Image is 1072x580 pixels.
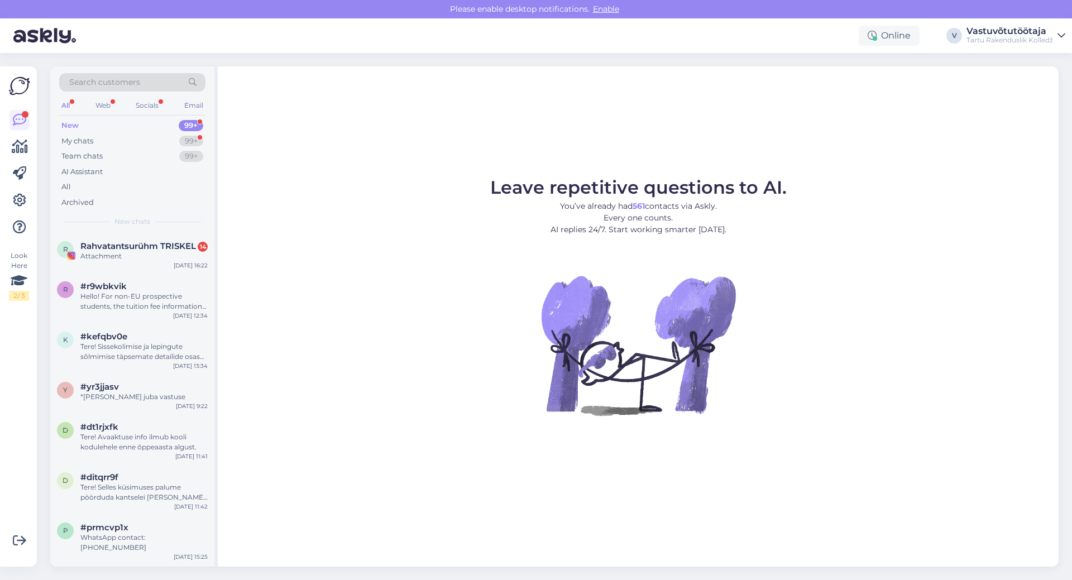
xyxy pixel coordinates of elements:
div: Team chats [61,151,103,162]
div: Archived [61,197,94,208]
div: [DATE] 13:34 [173,362,208,370]
span: Search customers [69,76,140,88]
div: [DATE] 11:41 [175,452,208,461]
div: Email [182,98,205,113]
span: R [63,245,68,253]
span: #r9wbkvik [80,281,127,291]
div: [DATE] 12:34 [173,311,208,320]
div: 2 / 3 [9,291,29,301]
div: [DATE] 15:25 [174,553,208,561]
div: Socials [133,98,161,113]
span: New chats [114,217,150,227]
div: Tere! Selles küsimuses palume pöörduda kantselei [PERSON_NAME]: [PERSON_NAME]. Kontaktandmed on j... [80,482,208,502]
div: Tere! Sissekolimise ja lepingute sõlmimise täpsemate detailide osas palun pöörduge otse õpilaskod... [80,342,208,362]
span: Rahvatantsurühm TRISKEL [80,241,196,251]
span: d [63,476,68,485]
div: [DATE] 11:42 [174,502,208,511]
b: 561 [633,201,645,211]
div: *[PERSON_NAME] juba vastuse [80,392,208,402]
span: r [63,285,68,294]
p: You’ve already had contacts via Askly. Every one counts. AI replies 24/7. Start working smarter [... [490,200,787,236]
div: WhatsApp contact: [PHONE_NUMBER] [80,533,208,553]
div: My chats [61,136,93,147]
a: VastuvõtutöötajaTartu Rakenduslik Kolledž [966,27,1065,45]
span: #ditqrr9f [80,472,118,482]
div: Attachment [80,251,208,261]
span: p [63,526,68,535]
span: #prmcvp1x [80,523,128,533]
div: [DATE] 9:22 [176,402,208,410]
span: d [63,426,68,434]
span: Enable [590,4,623,14]
span: #yr3jjasv [80,382,119,392]
div: 99+ [179,136,203,147]
div: 99+ [179,120,203,131]
div: Tere! Avaaktuse info ilmub kooli kodulehele enne õppeaasta algust. [80,432,208,452]
div: Online [859,26,920,46]
span: #kefqbv0e [80,332,127,342]
div: 14 [198,242,208,252]
div: New [61,120,79,131]
div: All [61,181,71,193]
div: Web [93,98,113,113]
span: Leave repetitive questions to AI. [490,176,787,198]
img: Askly Logo [9,75,30,97]
div: Hello! For non-EU prospective students, the tuition fee information can be complex and depends on... [80,291,208,311]
img: No Chat active [538,245,739,445]
span: #dt1rjxfk [80,422,118,432]
div: V [946,28,962,44]
div: AI Assistant [61,166,103,178]
div: Look Here [9,251,29,301]
div: All [59,98,72,113]
div: Vastuvõtutöötaja [966,27,1053,36]
div: [DATE] 16:22 [174,261,208,270]
div: 99+ [179,151,203,162]
div: Tartu Rakenduslik Kolledž [966,36,1053,45]
span: k [63,335,68,344]
span: y [63,386,68,394]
